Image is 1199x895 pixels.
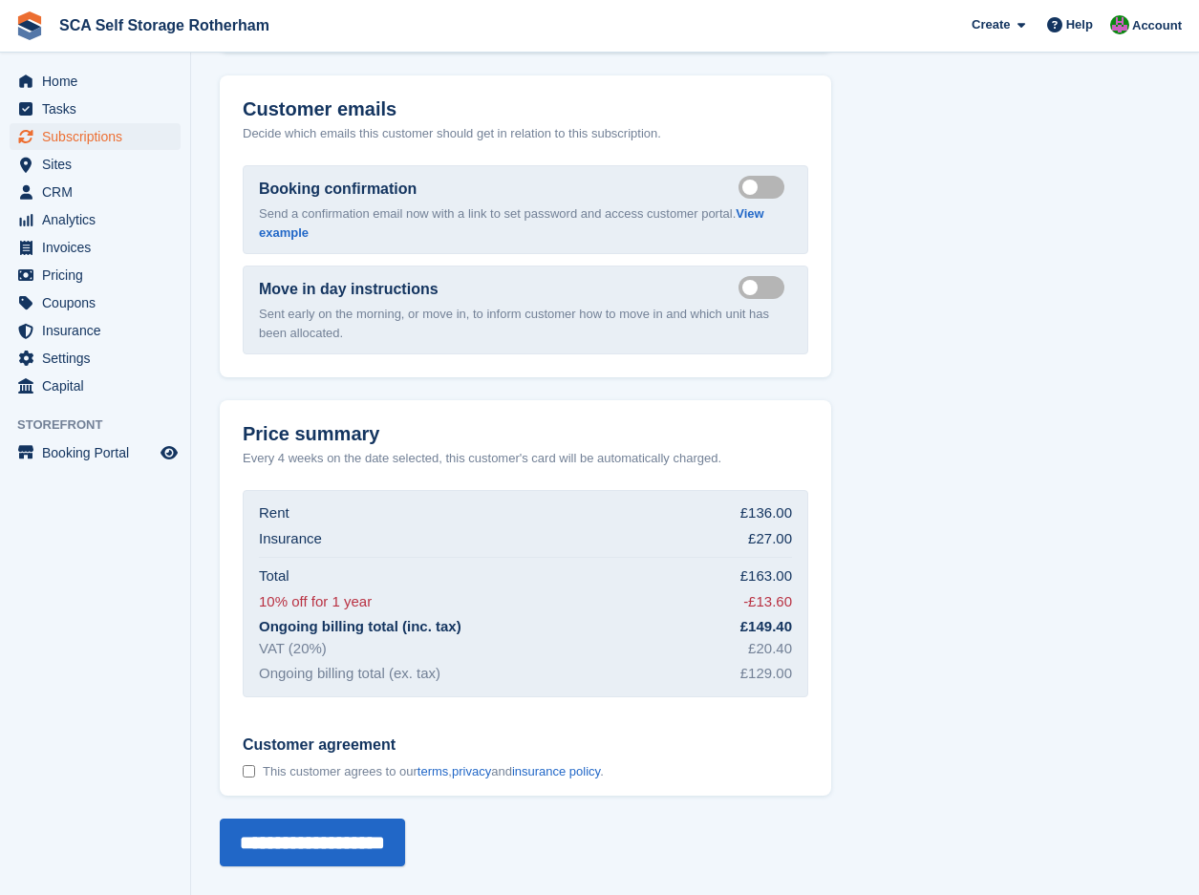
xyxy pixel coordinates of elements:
div: £149.40 [740,616,792,638]
span: CRM [42,179,157,205]
p: Decide which emails this customer should get in relation to this subscription. [243,124,808,143]
span: Invoices [42,234,157,261]
span: Booking Portal [42,439,157,466]
div: Insurance [259,528,322,550]
span: Tasks [42,96,157,122]
span: Coupons [42,289,157,316]
label: Send move in day email [739,286,792,288]
label: Booking confirmation [259,178,417,201]
span: Analytics [42,206,157,233]
img: Sarah Race [1110,15,1129,34]
p: Send a confirmation email now with a link to set password and access customer portal. [259,204,792,242]
p: Every 4 weeks on the date selected, this customer's card will be automatically charged. [243,449,721,468]
div: £136.00 [740,502,792,524]
img: stora-icon-8386f47178a22dfd0bd8f6a31ec36ba5ce8667c1dd55bd0f319d3a0aa187defe.svg [15,11,44,40]
a: menu [10,345,181,372]
span: Create [972,15,1010,34]
div: -£13.60 [743,591,792,613]
span: This customer agrees to our , and . [263,764,604,779]
span: Capital [42,373,157,399]
a: SCA Self Storage Rotherham [52,10,277,41]
div: £129.00 [740,663,792,685]
span: Customer agreement [243,735,604,755]
div: Total [259,565,289,587]
div: 10% off for 1 year [259,591,372,613]
a: menu [10,68,181,95]
h2: Customer emails [243,98,808,120]
span: Help [1066,15,1093,34]
span: Insurance [42,317,157,344]
a: menu [10,317,181,344]
a: terms [418,764,449,778]
div: £20.40 [748,638,792,660]
a: View example [259,206,764,240]
span: Home [42,68,157,95]
label: Move in day instructions [259,278,439,301]
a: menu [10,179,181,205]
p: Sent early on the morning, or move in, to inform customer how to move in and which unit has been ... [259,305,792,342]
a: menu [10,206,181,233]
div: Ongoing billing total (ex. tax) [259,663,440,685]
a: privacy [452,764,491,778]
span: Subscriptions [42,123,157,150]
span: Pricing [42,262,157,288]
div: Ongoing billing total (inc. tax) [259,616,461,638]
a: menu [10,123,181,150]
div: £163.00 [740,565,792,587]
a: menu [10,373,181,399]
span: Sites [42,151,157,178]
a: Preview store [158,441,181,464]
input: Customer agreement This customer agrees to ourterms,privacyandinsurance policy. [243,765,255,778]
a: insurance policy [512,764,600,778]
div: Rent [259,502,289,524]
a: menu [10,439,181,466]
a: menu [10,289,181,316]
label: Send booking confirmation email [739,185,792,188]
a: menu [10,96,181,122]
div: VAT (20%) [259,638,327,660]
span: Account [1132,16,1182,35]
span: Settings [42,345,157,372]
span: Storefront [17,416,190,435]
a: menu [10,151,181,178]
a: menu [10,262,181,288]
a: menu [10,234,181,261]
h2: Price summary [243,423,808,445]
div: £27.00 [748,528,792,550]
